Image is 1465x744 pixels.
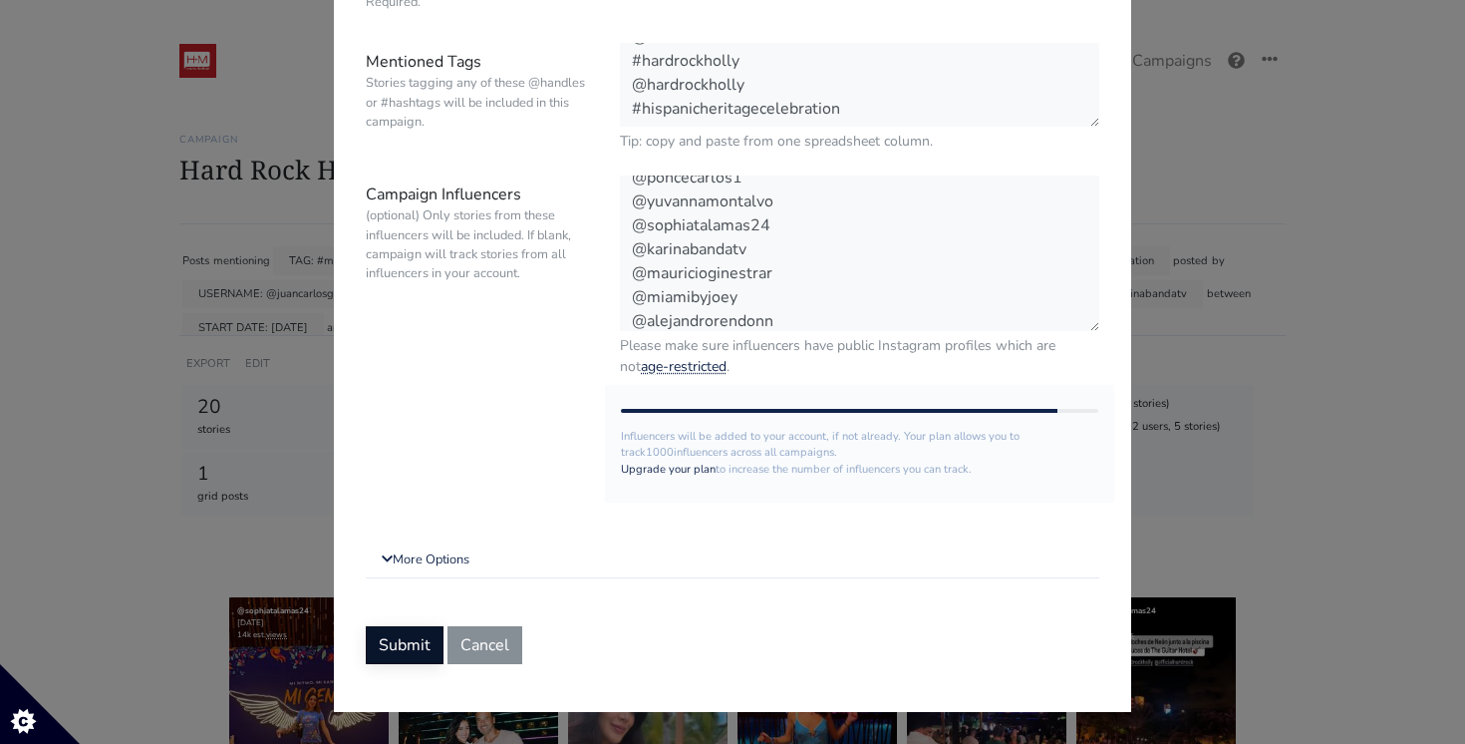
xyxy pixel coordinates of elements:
[366,74,590,132] small: Stories tagging any of these @handles or #hashtags will be included in this campaign.
[620,335,1099,377] small: Please make sure influencers have public Instagram profiles which are not .
[620,43,1099,127] textarea: #migentemyrhythmmyflavor @officialhardrock #hardrockholly @hardrockholly #hispanicheritagecelebra...
[621,462,716,477] a: Upgrade your plan
[366,543,1099,578] a: More Options
[351,176,605,377] label: Campaign Influencers
[366,626,443,664] button: Submit
[366,206,590,283] small: (optional) Only stories from these influencers will be included. If blank, campaign will track st...
[621,462,1098,479] p: to increase the number of influencers you can track.
[620,131,1099,152] small: Tip: copy and paste from one spreadsheet column.
[447,626,522,664] button: Cancel
[620,176,1099,331] textarea: @juancarlosgarciap @poncecarlos1 @yuvannamontalvo @sophiatalamas24 @karinabandatv
[605,385,1114,503] div: Influencers will be added to your account, if not already. Your plan allows you to track influenc...
[351,43,605,152] label: Mentioned Tags
[641,357,727,376] a: age-restricted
